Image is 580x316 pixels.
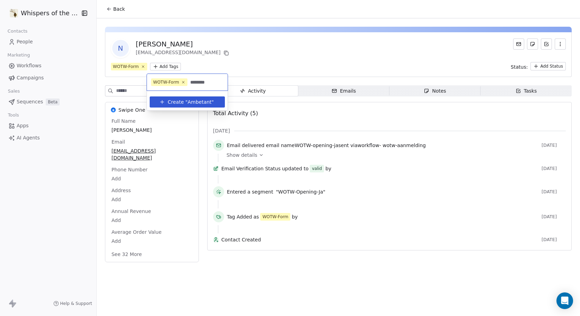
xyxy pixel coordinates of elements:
[150,94,225,108] div: Suggestions
[212,99,214,106] span: "
[168,99,187,106] span: Create "
[187,99,211,106] span: Ambetant
[154,96,221,108] button: Create "Ambetant"
[153,79,179,85] div: WOTW-Form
